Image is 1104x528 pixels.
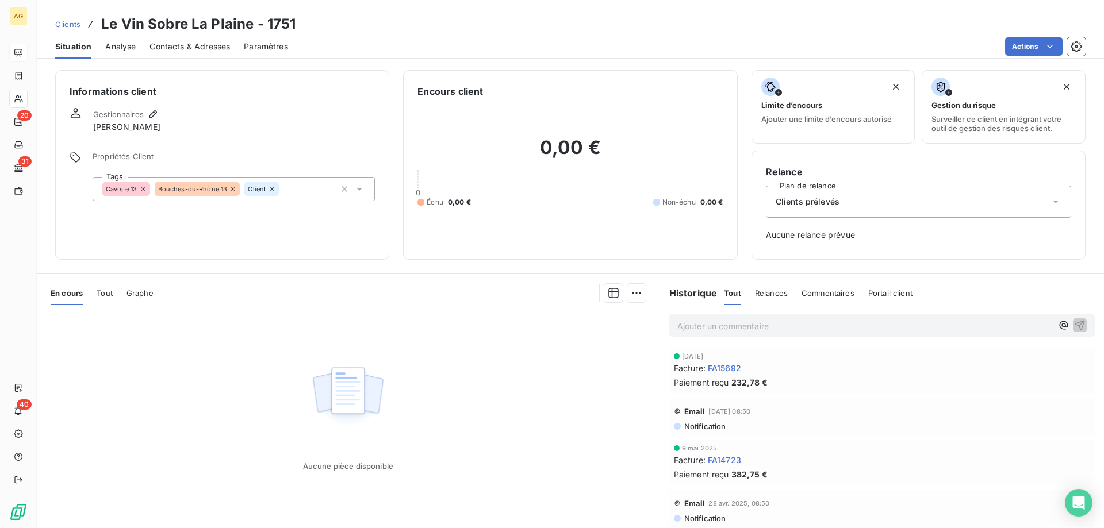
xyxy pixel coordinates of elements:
a: Clients [55,18,80,30]
span: 232,78 € [731,376,768,388]
span: Relances [755,288,788,298]
span: Analyse [105,41,136,52]
span: Email [684,499,706,508]
span: Contacts & Adresses [149,41,230,52]
h6: Relance [766,165,1071,179]
span: Gestion du risque [931,101,996,110]
h6: Historique [660,286,718,300]
button: Actions [1005,37,1063,56]
h2: 0,00 € [417,136,723,171]
span: Échu [427,197,443,207]
span: 0,00 € [448,197,471,207]
span: Commentaires [802,288,854,298]
span: Propriétés Client [93,152,375,168]
span: Surveiller ce client en intégrant votre outil de gestion des risques client. [931,114,1076,133]
span: 0 [416,188,420,197]
h6: Encours client [417,84,483,98]
span: En cours [51,288,83,298]
span: Paiement reçu [674,468,729,480]
span: 382,75 € [731,468,768,480]
span: 0,00 € [700,197,723,207]
span: Caviste 13 [106,186,137,192]
span: 9 mai 2025 [682,445,718,452]
span: Gestionnaires [93,110,144,119]
span: 20 [17,110,32,121]
span: Clients [55,20,80,29]
span: Graphe [126,288,154,298]
h3: Le Vin Sobre La Plaine - 1751 [101,14,296,34]
span: Limite d’encours [761,101,822,110]
span: Notification [683,514,726,523]
h6: Informations client [70,84,375,98]
span: Tout [97,288,113,298]
span: Paramètres [244,41,288,52]
img: Empty state [311,361,385,432]
div: Open Intercom Messenger [1065,489,1092,517]
button: Gestion du risqueSurveiller ce client en intégrant votre outil de gestion des risques client. [922,70,1086,144]
span: [DATE] 08:50 [708,408,750,415]
div: AG [9,7,28,25]
span: Situation [55,41,91,52]
span: Tout [724,288,741,298]
span: FA15692 [708,362,741,374]
span: [DATE] [682,353,704,360]
span: Aucune pièce disponible [303,461,393,471]
span: Non-échu [662,197,696,207]
span: 31 [18,156,32,167]
span: Aucune relance prévue [766,229,1071,241]
span: Facture : [674,454,706,466]
span: Paiement reçu [674,376,729,388]
span: Portail client [868,288,913,298]
button: Limite d’encoursAjouter une limite d’encours autorisé [752,70,915,144]
span: [PERSON_NAME] [93,121,160,133]
span: 40 [17,399,32,410]
span: Ajouter une limite d’encours autorisé [761,114,892,124]
img: Logo LeanPay [9,503,28,521]
span: Notification [683,422,726,431]
span: Email [684,407,706,416]
input: Ajouter une valeur [279,184,288,194]
span: 28 avr. 2025, 08:50 [708,500,769,507]
span: Facture : [674,362,706,374]
span: Bouches-du-Rhône 13 [158,186,228,192]
span: Client [248,186,266,192]
span: Clients prélevés [776,196,839,207]
span: FA14723 [708,454,741,466]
